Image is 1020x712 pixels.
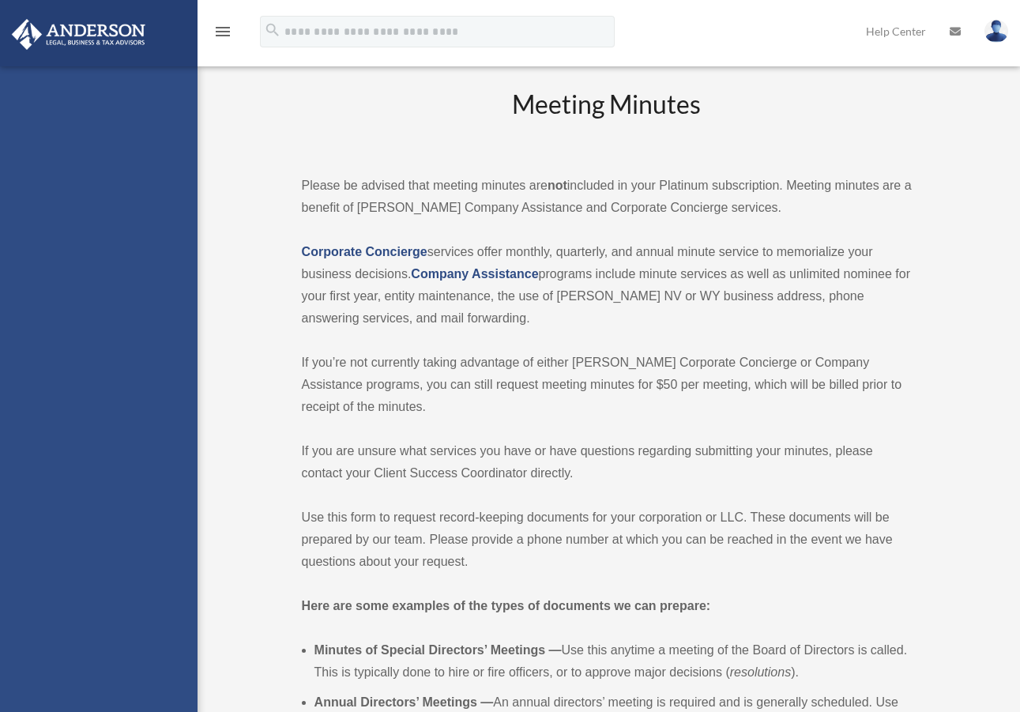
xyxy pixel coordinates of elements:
[314,643,562,657] b: Minutes of Special Directors’ Meetings —
[302,245,427,258] a: Corporate Concierge
[302,599,711,612] strong: Here are some examples of the types of documents we can prepare:
[302,352,913,418] p: If you’re not currently taking advantage of either [PERSON_NAME] Corporate Concierge or Company A...
[213,28,232,41] a: menu
[548,179,567,192] strong: not
[213,22,232,41] i: menu
[730,665,791,679] em: resolutions
[302,440,913,484] p: If you are unsure what services you have or have questions regarding submitting your minutes, ple...
[302,241,913,330] p: services offer monthly, quarterly, and annual minute service to memorialize your business decisio...
[314,695,494,709] b: Annual Directors’ Meetings —
[314,639,913,684] li: Use this anytime a meeting of the Board of Directors is called. This is typically done to hire or...
[264,21,281,39] i: search
[7,19,150,50] img: Anderson Advisors Platinum Portal
[302,507,913,573] p: Use this form to request record-keeping documents for your corporation or LLC. These documents wi...
[411,267,538,281] a: Company Assistance
[302,87,913,153] h2: Meeting Minutes
[984,20,1008,43] img: User Pic
[302,175,913,219] p: Please be advised that meeting minutes are included in your Platinum subscription. Meeting minute...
